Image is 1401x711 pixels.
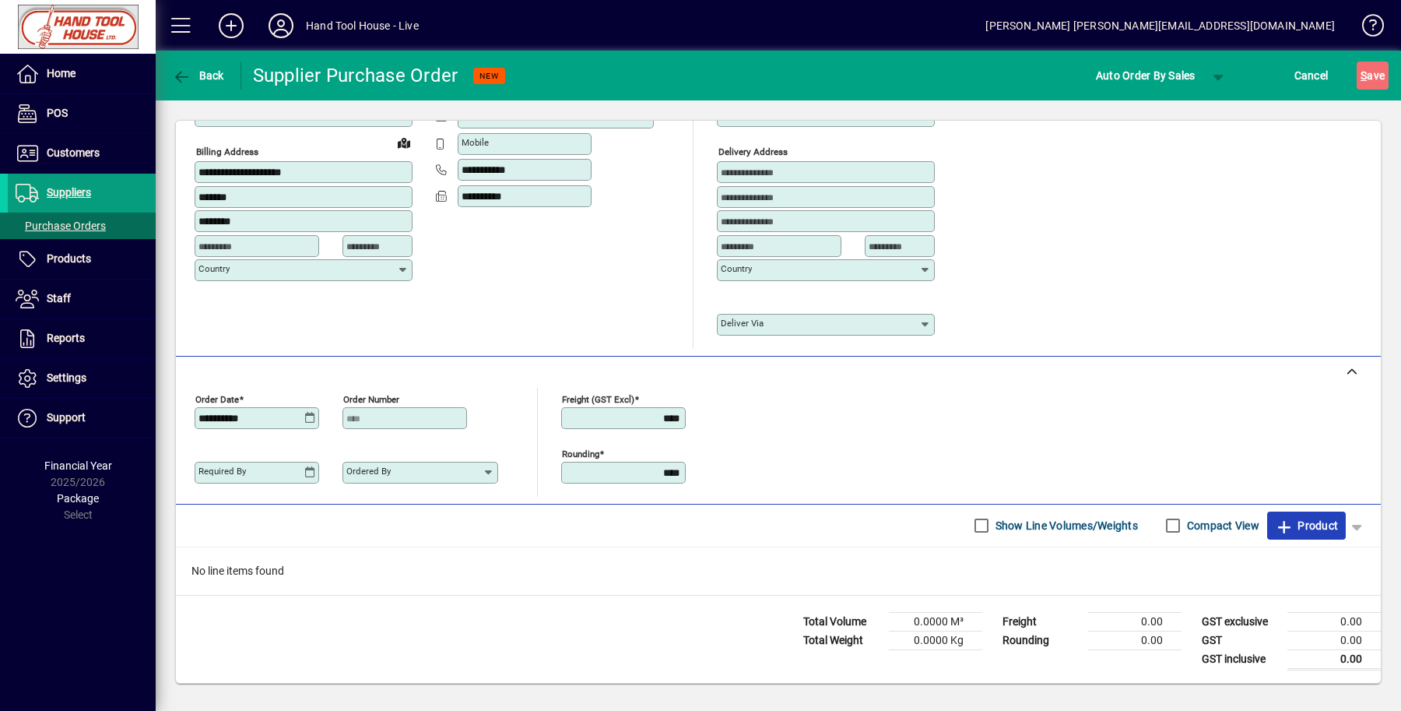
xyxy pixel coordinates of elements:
span: Product [1275,513,1338,538]
button: Profile [256,12,306,40]
div: Supplier Purchase Order [253,63,458,88]
span: Reports [47,332,85,344]
a: View on map [392,130,416,155]
span: Auto Order By Sales [1096,63,1196,88]
mat-label: Rounding [562,448,599,459]
a: POS [8,94,156,133]
mat-label: Ordered by [346,466,391,477]
mat-label: Country [721,263,752,274]
a: Products [8,240,156,279]
a: Purchase Orders [8,213,156,239]
td: 0.00 [1088,612,1182,631]
a: Knowledge Base [1350,3,1382,54]
button: Auto Order By Sales [1088,62,1203,90]
td: GST exclusive [1194,612,1287,631]
a: Staff [8,280,156,319]
span: Cancel [1294,63,1329,88]
td: Total Weight [795,631,889,649]
td: 0.00 [1287,631,1381,649]
app-page-header-button: Back [156,62,241,90]
span: Customers [47,146,100,159]
mat-label: Freight (GST excl) [562,393,634,404]
span: NEW [479,71,499,81]
label: Show Line Volumes/Weights [992,518,1138,533]
a: Support [8,399,156,438]
a: Reports [8,319,156,358]
span: Financial Year [44,459,112,472]
button: Back [168,62,228,90]
div: [PERSON_NAME] [PERSON_NAME][EMAIL_ADDRESS][DOMAIN_NAME] [985,13,1335,38]
label: Compact View [1184,518,1259,533]
span: POS [47,107,68,119]
span: Products [47,252,91,265]
td: 0.00 [1287,612,1381,631]
td: Total Volume [795,612,889,631]
td: 0.0000 M³ [889,612,982,631]
span: Home [47,67,75,79]
td: 0.00 [1287,649,1381,669]
mat-label: Order date [195,393,239,404]
td: Rounding [995,631,1088,649]
span: S [1361,69,1367,82]
button: Add [206,12,256,40]
a: Home [8,55,156,93]
mat-label: Order number [343,393,399,404]
button: Product [1267,512,1346,540]
mat-label: Country [198,263,230,274]
span: ave [1361,63,1385,88]
td: Freight [995,612,1088,631]
span: Suppliers [47,186,91,199]
span: Support [47,411,86,424]
span: Staff [47,292,71,304]
span: Settings [47,371,86,384]
td: GST inclusive [1194,649,1287,669]
a: Settings [8,359,156,398]
td: 0.00 [1088,631,1182,649]
a: Customers [8,134,156,173]
button: Save [1357,62,1389,90]
mat-label: Required by [198,466,246,477]
button: Cancel [1290,62,1333,90]
span: Package [57,492,99,505]
mat-label: Deliver via [721,318,764,329]
span: Back [172,69,224,82]
td: 0.0000 Kg [889,631,982,649]
mat-label: Mobile [462,137,489,148]
td: GST [1194,631,1287,649]
div: Hand Tool House - Live [306,13,419,38]
div: No line items found [176,547,1381,595]
span: Purchase Orders [16,220,106,232]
